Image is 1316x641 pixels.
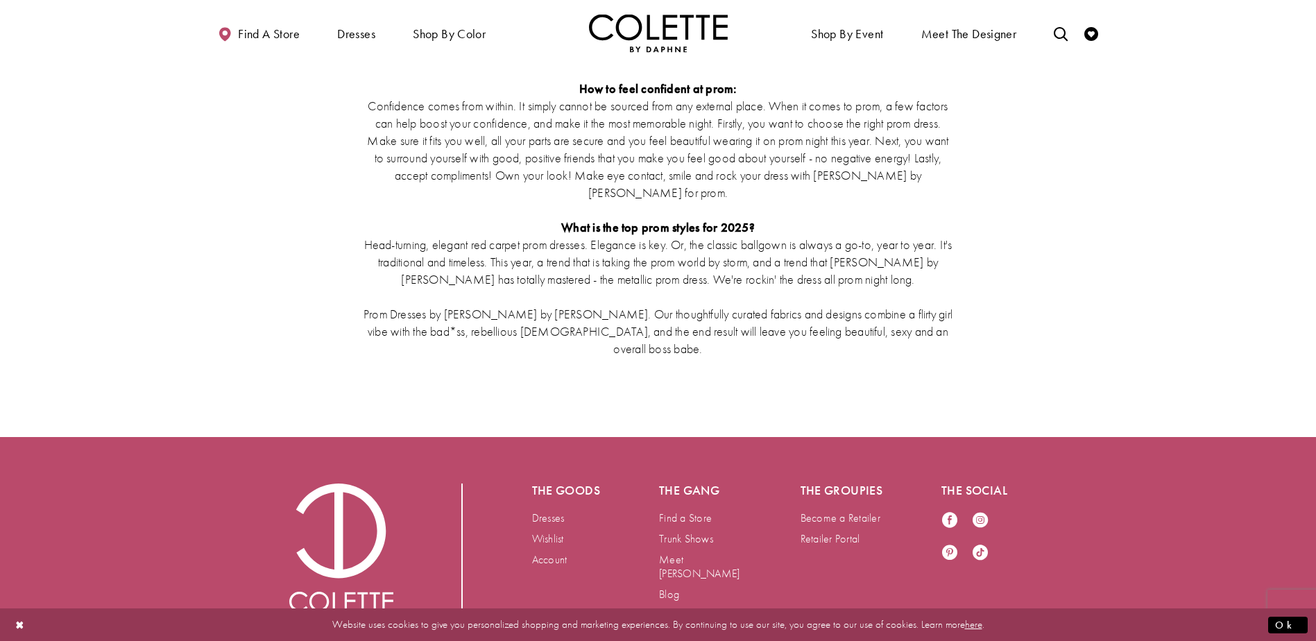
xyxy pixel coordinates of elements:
a: Trunk Shows [659,531,713,546]
button: Submit Dialog [1268,616,1308,633]
span: Meet the designer [921,27,1017,41]
a: Visit our TikTok - Opens in new tab [972,544,989,563]
a: Dresses [532,511,565,525]
span: Shop By Event [807,14,887,52]
a: Retailer Portal [801,531,860,546]
strong: How to feel confident at prom: [579,80,737,96]
span: Find a store [238,27,300,41]
a: Find a store [214,14,303,52]
h5: The groupies [801,484,887,497]
a: Visit our Facebook - Opens in new tab [941,511,958,530]
p: Confidence comes from within. It simply cannot be sourced from any external place. When it comes ... [364,97,953,201]
a: Find a Store [659,511,712,525]
p: Prom Dresses by [PERSON_NAME] by [PERSON_NAME]. Our thoughtfully curated fabrics and designs comb... [364,305,953,357]
span: Shop By Event [811,27,883,41]
button: Close Dialog [8,613,32,637]
a: Meet [PERSON_NAME] [659,552,740,581]
a: Toggle search [1050,14,1071,52]
span: Shop by color [409,14,489,52]
h5: The gang [659,484,745,497]
a: Wishlist [532,531,564,546]
span: Dresses [337,27,375,41]
h5: The goods [532,484,604,497]
h5: The social [941,484,1027,497]
span: Dresses [334,14,379,52]
a: Meet the designer [918,14,1020,52]
a: Visit Home Page [589,14,728,52]
strong: What is the top prom styles for 2025? [561,219,755,235]
img: Colette by Daphne [289,484,393,621]
ul: Follow us [934,504,1009,570]
a: Account [532,552,567,567]
a: Visit Colette by Daphne Homepage [289,484,393,621]
span: Shop by color [413,27,486,41]
a: Check Wishlist [1081,14,1102,52]
p: Website uses cookies to give you personalized shopping and marketing experiences. By continuing t... [100,615,1216,634]
p: Head-turning, elegant red carpet prom dresses. Elegance is key. Or, the classic ballgown is alway... [364,236,953,288]
a: Become a Retailer [801,511,880,525]
img: Colette by Daphne [589,14,728,52]
a: Blog [659,587,679,601]
a: here [965,617,982,631]
a: Visit our Pinterest - Opens in new tab [941,544,958,563]
a: Visit our Instagram - Opens in new tab [972,511,989,530]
